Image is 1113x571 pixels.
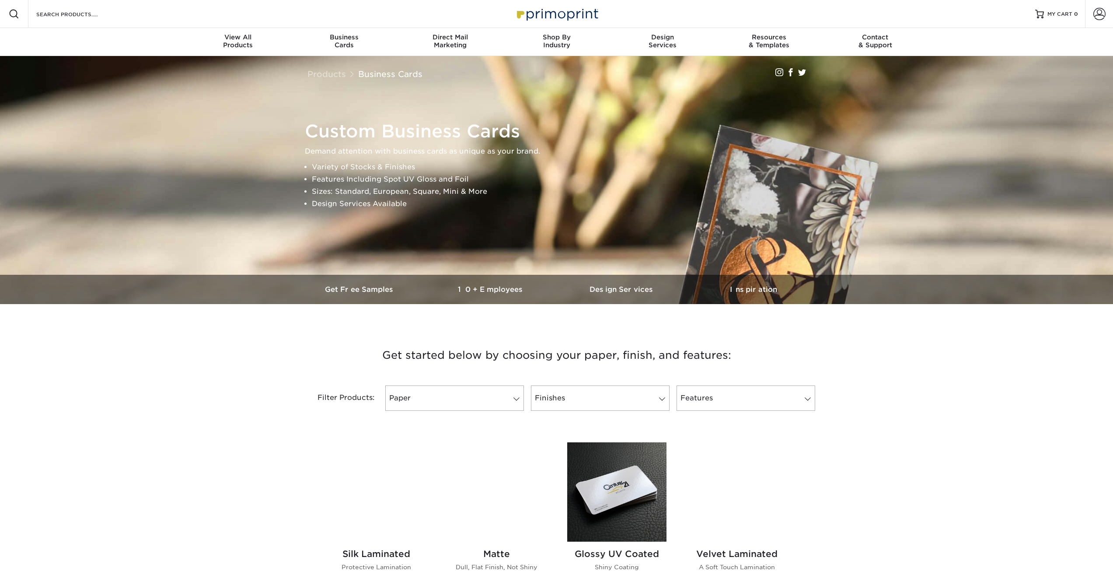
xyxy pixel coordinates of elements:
span: Resources [716,33,822,41]
h3: Inspiration [688,285,819,294]
a: Products [307,69,346,79]
a: DesignServices [610,28,716,56]
h1: Custom Business Cards [305,121,816,142]
a: BusinessCards [291,28,397,56]
span: Design [610,33,716,41]
img: Primoprint [513,4,600,23]
a: View AllProducts [185,28,291,56]
div: & Templates [716,33,822,49]
li: Features Including Spot UV Gloss and Foil [312,173,816,186]
a: Resources& Templates [716,28,822,56]
h3: 10+ Employees [426,285,557,294]
a: Inspiration [688,275,819,304]
h3: Design Services [557,285,688,294]
a: Get Free Samples [294,275,426,304]
li: Design Services Available [312,198,816,210]
span: 0 [1074,11,1078,17]
div: Filter Products: [294,385,382,411]
a: Contact& Support [822,28,928,56]
h2: Matte [447,549,546,559]
img: Velvet Laminated Business Cards [687,442,787,542]
a: Paper [385,385,524,411]
p: Demand attention with business cards as unique as your brand. [305,145,816,158]
div: Services [610,33,716,49]
img: Glossy UV Coated Business Cards [567,442,666,542]
h2: Silk Laminated [327,549,426,559]
span: Direct Mail [397,33,503,41]
span: MY CART [1047,11,1072,18]
div: Marketing [397,33,503,49]
a: Direct MailMarketing [397,28,503,56]
a: 10+ Employees [426,275,557,304]
img: Matte Business Cards [447,442,546,542]
li: Variety of Stocks & Finishes [312,161,816,173]
a: Shop ByIndustry [503,28,610,56]
h2: Velvet Laminated [687,549,787,559]
div: Products [185,33,291,49]
a: Business Cards [358,69,422,79]
h3: Get started below by choosing your paper, finish, and features: [301,336,813,375]
div: Cards [291,33,397,49]
div: & Support [822,33,928,49]
span: View All [185,33,291,41]
input: SEARCH PRODUCTS..... [35,9,121,19]
span: Business [291,33,397,41]
h2: Glossy UV Coated [567,549,666,559]
li: Sizes: Standard, European, Square, Mini & More [312,186,816,198]
h3: Get Free Samples [294,285,426,294]
img: Silk Laminated Business Cards [327,442,426,542]
span: Contact [822,33,928,41]
div: Industry [503,33,610,49]
a: Finishes [531,385,670,411]
a: Features [677,385,815,411]
a: Design Services [557,275,688,304]
span: Shop By [503,33,610,41]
